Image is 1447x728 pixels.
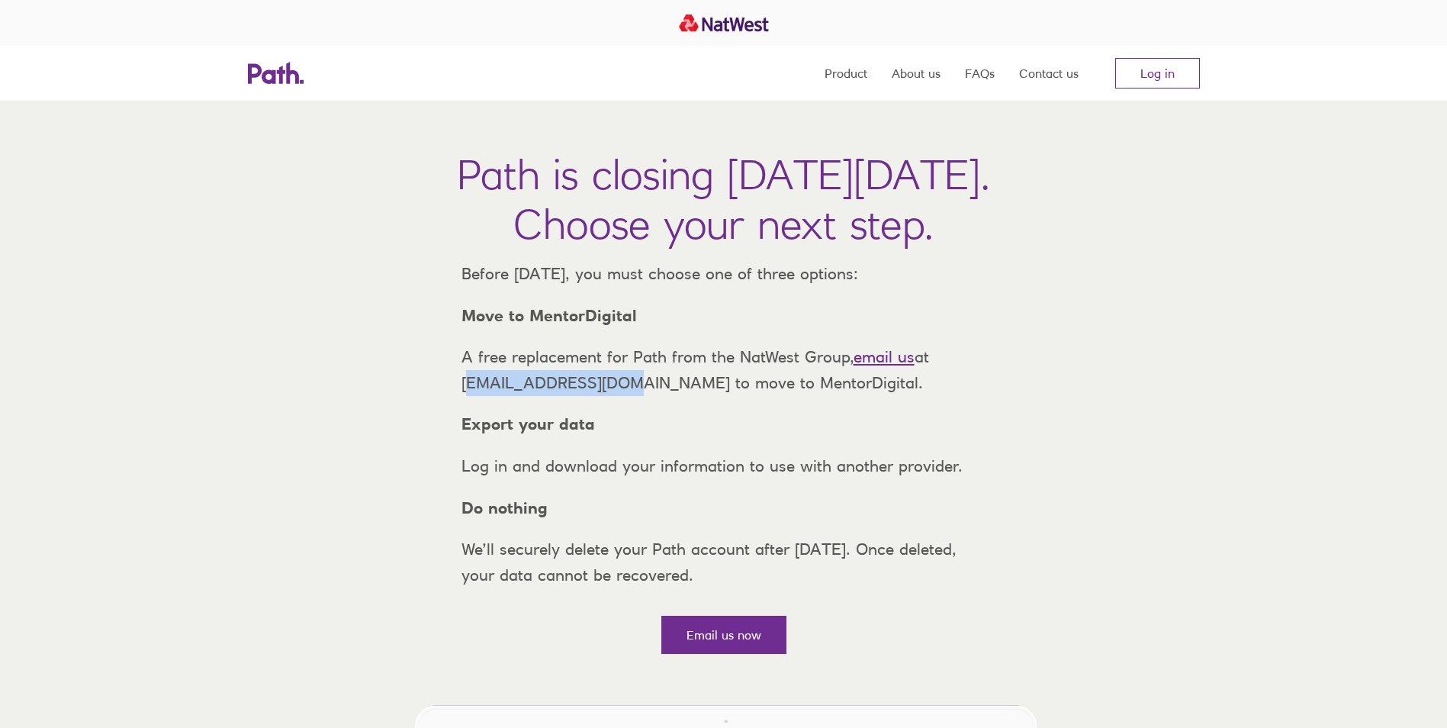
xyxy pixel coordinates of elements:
[461,498,548,517] strong: Do nothing
[461,306,637,325] strong: Move to MentorDigital
[825,46,867,101] a: Product
[1115,58,1200,89] a: Log in
[457,150,990,249] h1: Path is closing [DATE][DATE]. Choose your next step.
[965,46,995,101] a: FAQs
[449,453,998,479] p: Log in and download your information to use with another provider.
[661,616,786,654] a: Email us now
[854,347,915,366] a: email us
[449,344,998,395] p: A free replacement for Path from the NatWest Group, at [EMAIL_ADDRESS][DOMAIN_NAME] to move to Me...
[449,536,998,588] p: We’ll securely delete your Path account after [DATE]. Once deleted, your data cannot be recovered.
[461,414,595,433] strong: Export your data
[892,46,941,101] a: About us
[1019,46,1079,101] a: Contact us
[449,261,998,287] p: Before [DATE], you must choose one of three options:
